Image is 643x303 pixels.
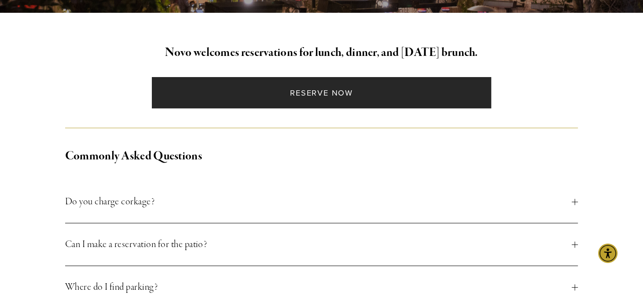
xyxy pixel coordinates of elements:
[65,279,572,295] span: Where do I find parking?
[65,147,578,166] h2: Commonly Asked Questions
[152,77,491,108] a: Reserve Now
[65,181,578,223] button: Do you charge corkage?
[65,223,578,266] button: Can I make a reservation for the patio?
[65,44,578,62] h2: Novo welcomes reservations for lunch, dinner, and [DATE] brunch.
[65,236,572,252] span: Can I make a reservation for the patio?
[65,194,572,210] span: Do you charge corkage?
[598,244,617,263] div: Accessibility Menu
